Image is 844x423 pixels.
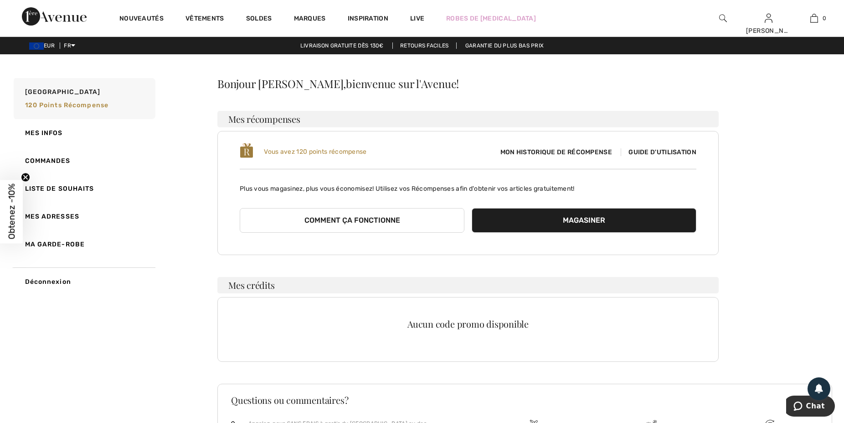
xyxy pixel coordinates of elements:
[348,15,388,24] span: Inspiration
[792,13,836,24] a: 0
[217,111,719,127] h3: Mes récompenses
[25,101,109,109] span: 120 Points récompense
[472,208,696,233] button: Magasiner
[29,42,58,49] span: EUR
[786,396,835,418] iframe: Ouvre un widget dans lequel vous pouvez chatter avec l’un de nos agents
[810,13,818,24] img: Mon panier
[264,148,366,156] span: Vous avez 120 points récompense
[29,42,44,50] img: Euro
[392,42,457,49] a: Retours faciles
[621,148,696,156] span: Guide d'utilisation
[446,14,536,23] a: Robes de [MEDICAL_DATA]
[12,203,155,230] a: Mes adresses
[12,119,155,147] a: Mes infos
[217,277,719,293] h3: Mes crédits
[493,147,619,157] span: Mon historique de récompense
[346,76,459,91] span: bienvenue sur l'Avenue!
[6,184,17,240] span: Obtenez -10%
[823,14,826,22] span: 0
[293,42,391,49] a: Livraison gratuite dès 130€
[240,208,464,233] button: Comment ça fonctionne
[185,15,224,24] a: Vêtements
[12,267,155,296] a: Déconnexion
[246,15,272,24] a: Soldes
[240,142,253,159] img: loyalty_logo_r.svg
[25,87,101,97] span: [GEOGRAPHIC_DATA]
[119,15,164,24] a: Nouveautés
[765,14,772,22] a: Se connecter
[294,15,326,24] a: Marques
[240,177,696,193] p: Plus vous magasinez, plus vous économisez! Utilisez vos Récompenses afin d'obtenir vos articles g...
[231,396,818,405] h3: Questions ou commentaires?
[21,172,30,182] button: Close teaser
[22,7,87,26] img: 1ère Avenue
[410,14,424,23] a: Live
[746,26,791,36] div: [PERSON_NAME]
[64,42,75,49] span: FR
[12,147,155,175] a: Commandes
[719,13,727,24] img: recherche
[12,175,155,203] a: Liste de souhaits
[765,13,772,24] img: Mes infos
[458,42,551,49] a: Garantie du plus bas prix
[217,78,719,89] div: Bonjour [PERSON_NAME],
[240,319,696,329] div: Aucun code promo disponible
[12,230,155,258] a: Ma garde-robe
